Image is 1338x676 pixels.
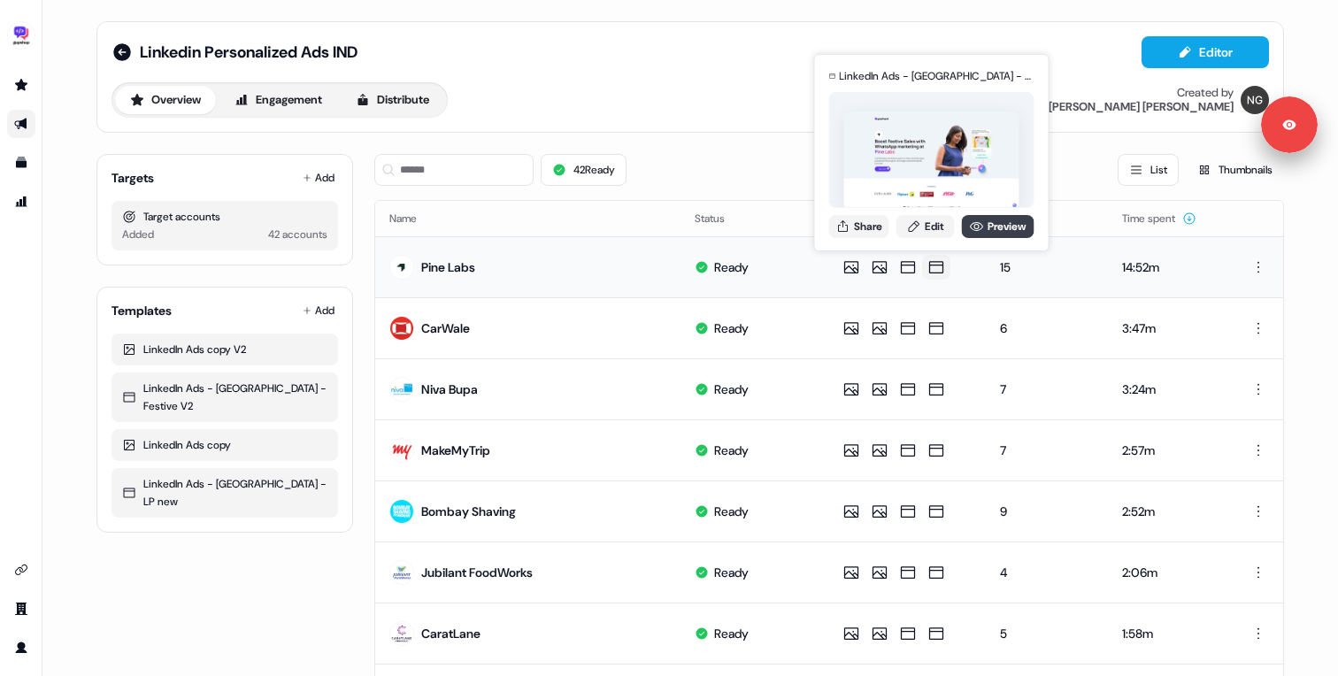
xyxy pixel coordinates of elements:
[7,595,35,623] a: Go to team
[111,169,154,187] div: Targets
[122,226,154,243] div: Added
[844,111,1019,210] img: asset preview
[1122,625,1211,642] div: 1:58m
[1122,503,1211,520] div: 2:52m
[714,442,749,459] div: Ready
[341,86,444,114] button: Distribute
[299,165,338,190] button: Add
[1122,380,1211,398] div: 3:24m
[1000,625,1094,642] div: 5
[1122,258,1211,276] div: 14:52m
[714,380,749,398] div: Ready
[714,564,749,581] div: Ready
[695,203,746,234] button: Status
[1122,442,1211,459] div: 2:57m
[1000,503,1094,520] div: 9
[1049,100,1234,114] div: [PERSON_NAME] [PERSON_NAME]
[7,556,35,584] a: Go to integrations
[1122,564,1211,581] div: 2:06m
[7,188,35,216] a: Go to attribution
[962,215,1034,238] a: Preview
[896,215,955,238] a: Edit
[1177,86,1234,100] div: Created by
[122,208,327,226] div: Target accounts
[421,319,470,337] div: CarWale
[122,436,327,454] div: LinkedIn Ads copy
[1122,203,1196,234] button: Time spent
[1122,319,1211,337] div: 3:47m
[299,298,338,323] button: Add
[389,203,438,234] button: Name
[421,503,516,520] div: Bombay Shaving
[7,149,35,177] a: Go to templates
[839,67,1034,85] div: LinkedIn Ads - [GEOGRAPHIC_DATA] - Festive V2 for Pine Labs
[714,625,749,642] div: Ready
[7,71,35,99] a: Go to prospects
[1000,319,1094,337] div: 6
[1000,564,1094,581] div: 4
[1118,154,1179,186] button: List
[1142,45,1269,64] a: Editor
[1186,154,1284,186] button: Thumbnails
[714,503,749,520] div: Ready
[1000,380,1094,398] div: 7
[7,634,35,662] a: Go to profile
[219,86,337,114] button: Engagement
[111,302,172,319] div: Templates
[421,564,533,581] div: Jubilant FoodWorks
[421,625,481,642] div: CaratLane
[541,154,627,186] button: 42Ready
[1241,86,1269,114] img: Nikunj
[115,86,216,114] button: Overview
[268,226,327,243] div: 42 accounts
[1142,36,1269,68] button: Editor
[421,442,490,459] div: MakeMyTrip
[1000,258,1094,276] div: 15
[122,380,327,415] div: LinkedIn Ads - [GEOGRAPHIC_DATA] - Festive V2
[714,258,749,276] div: Ready
[122,475,327,511] div: LinkedIn Ads - [GEOGRAPHIC_DATA] - LP new
[829,215,889,238] button: Share
[7,110,35,138] a: Go to outbound experience
[122,341,327,358] div: LinkedIn Ads copy V2
[1000,442,1094,459] div: 7
[140,42,358,63] span: Linkedin Personalized Ads IND
[421,258,475,276] div: Pine Labs
[421,380,478,398] div: Niva Bupa
[714,319,749,337] div: Ready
